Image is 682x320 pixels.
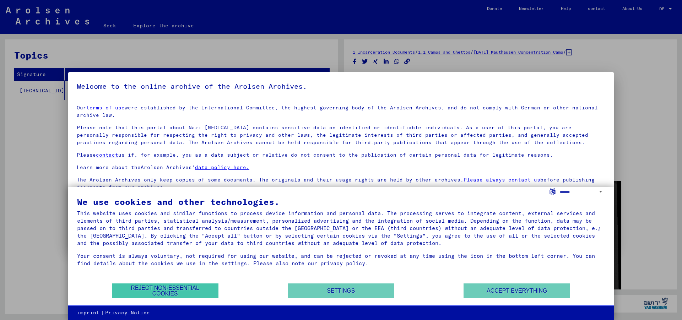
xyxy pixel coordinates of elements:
[77,104,598,118] font: were established by the International Committee, the highest governing body of the Arolsen Archiv...
[77,309,99,316] font: imprint
[560,187,605,197] select: Select language
[464,177,540,183] a: Please always contact us
[77,82,307,91] font: Welcome to the online archive of the Arolsen Archives.
[131,285,199,297] font: Reject non-essential cookies
[77,177,464,183] font: The Arolsen Archives only keep copies of some documents. The originals and their usage rights are...
[77,124,588,146] font: Please note that this portal about Nazi [MEDICAL_DATA] contains sensitive data on identified or i...
[96,152,118,158] a: contact
[141,164,195,170] font: Arolsen Archives’
[77,196,280,207] font: We use cookies and other technologies.
[77,104,86,111] font: Our
[86,104,125,111] a: terms of use
[487,288,547,294] font: Accept everything
[118,152,553,158] font: us if, for example, you as a data subject or relative do not consent to the publication of certai...
[77,210,605,246] font: This website uses cookies and similar functions to process device information and personal data. ...
[77,164,141,170] font: Learn more about the
[195,164,249,170] a: data policy here.
[549,188,556,195] label: Select language
[77,253,595,267] font: Your consent is always voluntary, not required for using our website, and can be rejected or revo...
[327,288,355,294] font: Settings
[105,309,150,316] font: Privacy Notice
[77,152,96,158] font: Please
